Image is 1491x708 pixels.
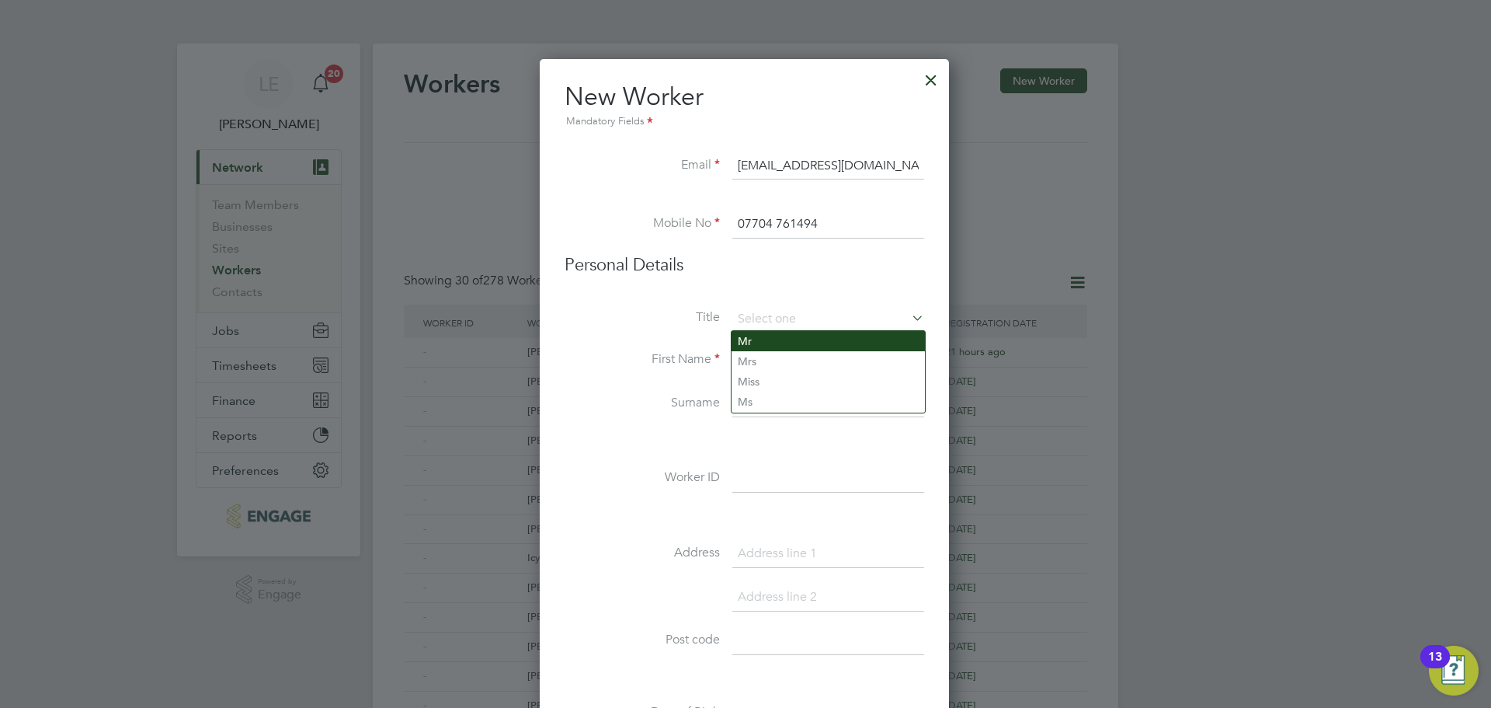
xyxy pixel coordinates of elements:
input: Address line 2 [732,584,924,612]
li: Miss [732,371,925,392]
div: Mandatory Fields [565,113,924,131]
label: Mobile No [565,215,720,232]
input: Address line 1 [732,540,924,568]
label: Title [565,309,720,326]
h2: New Worker [565,81,924,131]
button: Open Resource Center, 13 new notifications [1429,646,1479,696]
li: Mr [732,331,925,351]
input: Select one [732,308,924,331]
li: Mrs [732,351,925,371]
li: Ms [732,392,925,412]
label: Worker ID [565,469,720,486]
label: Address [565,545,720,561]
label: Surname [565,395,720,411]
h3: Personal Details [565,254,924,277]
label: Post code [565,632,720,648]
label: First Name [565,351,720,368]
label: Email [565,157,720,173]
div: 13 [1428,657,1442,677]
